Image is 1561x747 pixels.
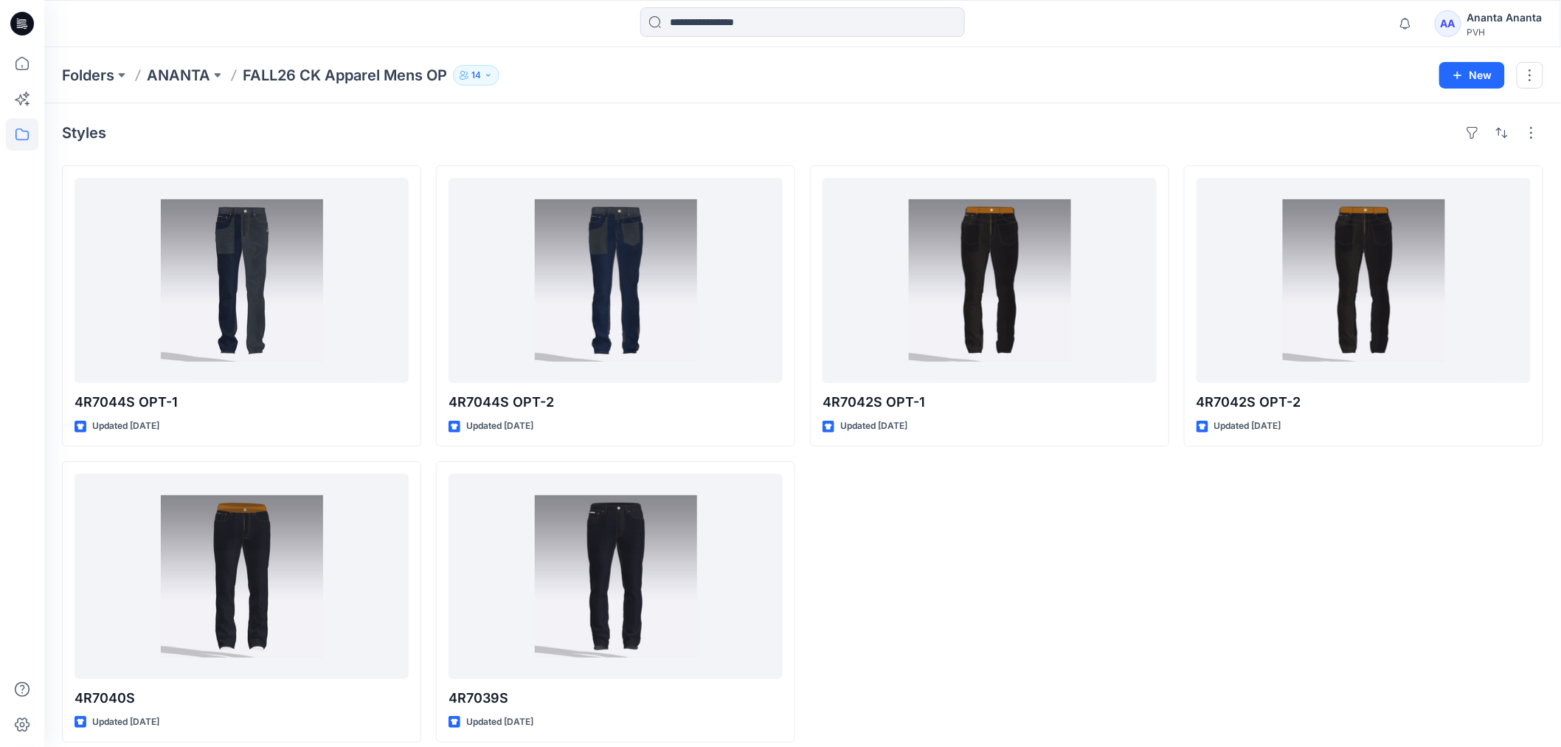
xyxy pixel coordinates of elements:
[147,65,210,86] a: ANANTA
[1197,392,1531,413] p: 4R7042S OPT-2
[1467,27,1543,38] div: PVH
[823,392,1157,413] p: 4R7042S OPT-1
[840,419,907,434] p: Updated [DATE]
[1197,178,1531,383] a: 4R7042S OPT-2
[823,178,1157,383] a: 4R7042S OPT-1
[449,688,783,709] p: 4R7039S
[449,392,783,413] p: 4R7044S OPT-2
[243,65,447,86] p: FALL26 CK Apparel Mens OP
[75,688,409,709] p: 4R7040S
[75,392,409,413] p: 4R7044S OPT-1
[449,474,783,679] a: 4R7039S
[92,715,159,730] p: Updated [DATE]
[62,124,106,142] h4: Styles
[449,178,783,383] a: 4R7044S OPT-2
[1435,10,1461,37] div: AA
[75,474,409,679] a: 4R7040S
[62,65,114,86] a: Folders
[466,419,533,434] p: Updated [DATE]
[471,67,481,83] p: 14
[75,178,409,383] a: 4R7044S OPT-1
[453,65,499,86] button: 14
[466,715,533,730] p: Updated [DATE]
[1214,419,1281,434] p: Updated [DATE]
[92,419,159,434] p: Updated [DATE]
[1467,9,1543,27] div: Ananta Ananta
[1439,62,1505,89] button: New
